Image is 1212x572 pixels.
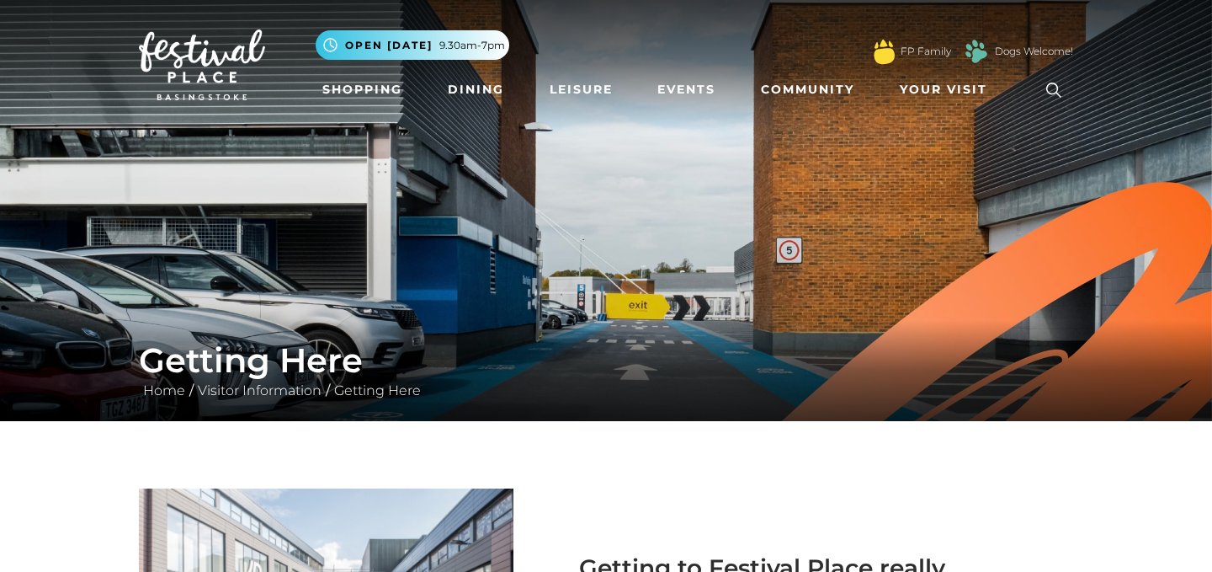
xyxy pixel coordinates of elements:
a: Leisure [543,74,619,105]
a: Your Visit [893,74,1002,105]
a: FP Family [901,44,951,59]
a: Getting Here [330,382,425,398]
span: Your Visit [900,81,987,99]
img: Festival Place Logo [139,29,265,100]
span: 9.30am-7pm [439,38,505,53]
a: Shopping [316,74,409,105]
h1: Getting Here [139,340,1073,381]
a: Community [754,74,861,105]
a: Visitor Information [194,382,326,398]
a: Dining [441,74,511,105]
span: Open [DATE] [345,38,433,53]
button: Open [DATE] 9.30am-7pm [316,30,509,60]
a: Home [139,382,189,398]
a: Dogs Welcome! [995,44,1073,59]
a: Events [651,74,722,105]
div: / / [126,340,1086,401]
